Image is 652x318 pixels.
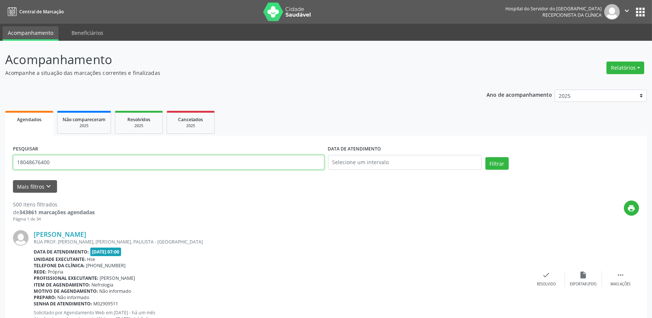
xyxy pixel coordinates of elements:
[34,262,85,269] b: Telefone da clínica:
[34,301,92,307] b: Senha de atendimento:
[100,275,136,281] span: [PERSON_NAME]
[66,26,108,39] a: Beneficiários
[604,4,620,20] img: img
[579,271,588,279] i: insert_drive_file
[13,155,324,170] input: Nome, código do beneficiário ou CPF
[34,269,47,275] b: Rede:
[34,275,98,281] b: Profissional executante:
[19,209,95,216] strong: 343861 marcações agendadas
[328,143,381,155] label: DATA DE ATENDIMENTO
[94,301,118,307] span: M02909511
[13,208,95,216] div: de
[48,269,64,275] span: Própria
[487,90,552,99] p: Ano de acompanhamento
[5,50,454,69] p: Acompanhamento
[17,116,41,123] span: Agendados
[542,271,551,279] i: check
[86,262,126,269] span: [PHONE_NUMBER]
[34,239,528,245] div: RUA PROF. [PERSON_NAME], [PERSON_NAME], PAULISTA - [GEOGRAPHIC_DATA]
[63,116,106,123] span: Não compareceram
[34,294,56,301] b: Preparo:
[3,26,58,41] a: Acompanhamento
[542,12,602,18] span: Recepcionista da clínica
[90,248,121,256] span: [DATE] 07:00
[606,62,644,74] button: Relatórios
[505,6,602,12] div: Hospital do Servidor do [GEOGRAPHIC_DATA]
[5,6,64,18] a: Central de Marcação
[485,157,509,170] button: Filtrar
[13,180,57,193] button: Mais filtroskeyboard_arrow_down
[624,201,639,216] button: print
[5,69,454,77] p: Acompanhe a situação das marcações correntes e finalizadas
[127,116,150,123] span: Resolvidos
[628,204,636,212] i: print
[120,123,157,129] div: 2025
[328,155,482,170] input: Selecione um intervalo
[45,182,53,191] i: keyboard_arrow_down
[58,294,90,301] span: Não informado
[34,288,98,294] b: Motivo de agendamento:
[34,282,90,288] b: Item de agendamento:
[623,7,631,15] i: 
[13,230,29,246] img: img
[178,116,203,123] span: Cancelados
[634,6,647,19] button: apps
[13,216,95,222] div: Página 1 de 34
[34,256,86,262] b: Unidade executante:
[620,4,634,20] button: 
[570,282,597,287] div: Exportar (PDF)
[34,230,86,238] a: [PERSON_NAME]
[19,9,64,15] span: Central de Marcação
[63,123,106,129] div: 2025
[172,123,209,129] div: 2025
[611,282,631,287] div: Mais ações
[13,143,38,155] label: PESQUISAR
[13,201,95,208] div: 500 itens filtrados
[100,288,131,294] span: Não informado
[537,282,556,287] div: Resolvido
[34,249,89,255] b: Data de atendimento:
[616,271,625,279] i: 
[92,282,114,288] span: Nefrologia
[87,256,96,262] span: Hse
